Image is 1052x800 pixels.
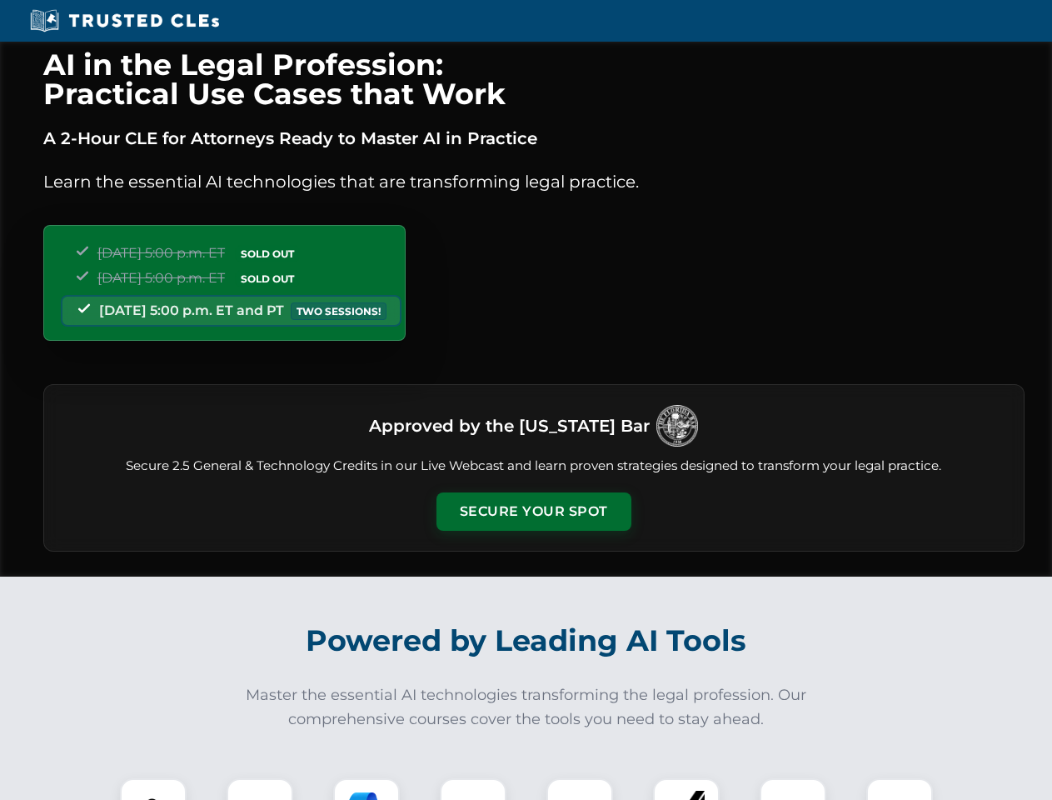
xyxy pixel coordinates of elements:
button: Secure Your Spot [436,492,631,531]
span: SOLD OUT [235,245,300,262]
p: Secure 2.5 General & Technology Credits in our Live Webcast and learn proven strategies designed ... [64,457,1004,476]
span: SOLD OUT [235,270,300,287]
img: Trusted CLEs [25,8,224,33]
span: [DATE] 5:00 p.m. ET [97,270,225,286]
p: Learn the essential AI technologies that are transforming legal practice. [43,168,1025,195]
p: Master the essential AI technologies transforming the legal profession. Our comprehensive courses... [235,683,818,732]
h3: Approved by the [US_STATE] Bar [369,411,650,441]
img: Logo [656,405,698,447]
h2: Powered by Leading AI Tools [65,612,988,670]
h1: AI in the Legal Profession: Practical Use Cases that Work [43,50,1025,108]
span: [DATE] 5:00 p.m. ET [97,245,225,261]
p: A 2-Hour CLE for Attorneys Ready to Master AI in Practice [43,125,1025,152]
